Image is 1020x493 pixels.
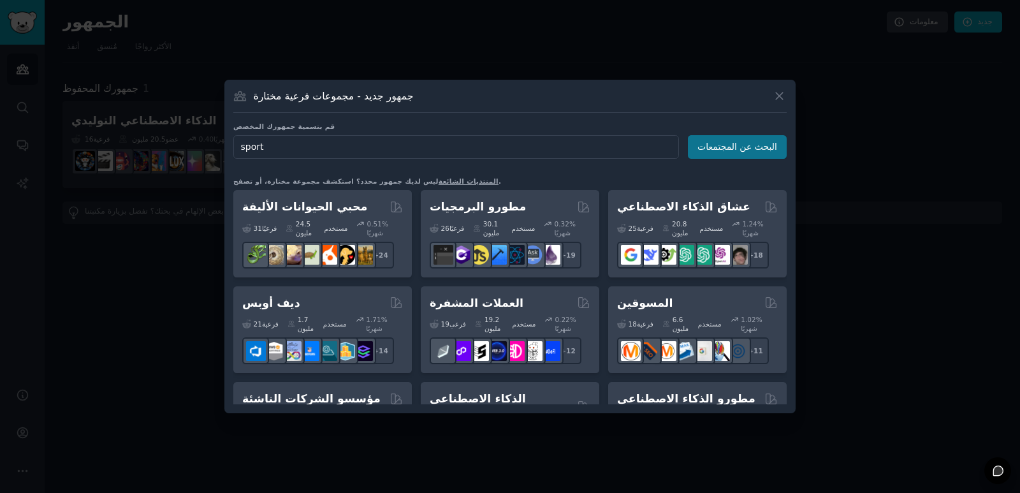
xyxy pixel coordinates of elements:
font: 18 [629,320,637,328]
img: ثعبان الكرة [264,245,284,265]
font: 11 [754,347,763,355]
img: إيثستاكر [469,341,489,361]
font: فرعي [449,320,466,328]
img: روابط DevOps [300,341,319,361]
img: ويب 3 [487,341,507,361]
img: موجهات chatgpt_ [692,245,712,265]
img: التسويق عبر البريد الإلكتروني [674,341,694,361]
font: 18 [754,251,763,259]
font: % شهريًا [555,220,576,237]
font: 31 [254,224,262,232]
img: أخبار العملات المشفرة [523,341,543,361]
font: 24 [379,251,388,259]
font: 25 [629,224,637,232]
font: المسوقين [617,297,673,309]
img: بيج سيو [639,341,659,361]
font: 26 [441,224,449,232]
font: 0.51 [367,220,382,228]
font: % شهريًا [555,316,576,332]
font: 20.8 مليون [672,220,688,237]
font: مستخدم [699,224,723,232]
img: ديب سيك [639,245,659,265]
font: 1.7 مليون [298,316,314,332]
font: مستخدم [324,224,347,232]
font: العملات المشفرة [430,297,523,309]
img: أبو بريص النمر [282,245,302,265]
img: تسويق المحتوى [621,341,641,361]
img: إكسير [541,245,560,265]
font: مؤسسو الشركات الناشئة [242,392,381,405]
font: ديف أوبس [242,297,300,309]
font: % شهريًا [742,220,763,237]
img: خبراء AWS المعتمدين [264,341,284,361]
font: فرعية [262,320,279,328]
img: 0xمضلع [451,341,471,361]
img: azuredevops [246,341,266,361]
font: البحث عن المجتمعات [697,142,777,152]
button: البحث عن المجتمعات [688,135,787,159]
font: الذكاء الاصطناعي التوليدي [430,392,526,421]
font: 21 [254,320,262,328]
font: مطورو البرمجيات [430,200,526,213]
font: مستخدم [512,320,535,328]
img: سي شارب [451,245,471,265]
font: فرعيًا [449,224,464,232]
font: قم بتسمية جمهورك المخصص [233,122,335,130]
font: 19 [566,251,576,259]
img: مهندسو المنصة [353,341,373,361]
font: 6.6 مليون [673,316,688,332]
img: aws_cdk [335,341,355,361]
font: % شهريًا [741,316,762,332]
img: OpenAIDev [710,245,730,265]
font: % شهريًا [366,316,387,332]
font: % شهريًا [367,220,388,237]
img: متفاعل [505,245,525,265]
img: إعلانات جوجل [692,341,712,361]
img: Docker_DevOps [282,341,302,361]
font: 0.32 [555,220,569,228]
img: علم الزواحف [246,245,266,265]
font: 14 [379,347,388,355]
font: 0.22 [555,316,569,323]
font: 19 [441,320,449,328]
font: 1.71 [366,316,381,323]
font: مستخدم [698,320,722,328]
font: مستخدم [511,224,535,232]
img: تعلم جافا سكريبت [469,245,489,265]
img: سلحفاة [300,245,319,265]
img: الذكاء الاصطناعي [728,245,748,265]
font: 1.24 [742,220,757,228]
img: برمجة iOS [487,245,507,265]
img: التسويق عبر الإنترنت [728,341,748,361]
font: 1.02 [741,316,755,323]
img: أبحاث التسويق [710,341,730,361]
font: عشاق الذكاء الاصطناعي [617,200,750,213]
img: برمجة [433,245,453,265]
font: 12 [566,347,576,355]
img: ديفي_ [541,341,560,361]
font: ليس لديك جمهور محدد؟ استكشف مجموعة مختارة، أو تصفح [233,177,439,185]
font: 24.5 مليون [296,220,312,237]
img: سلالة الكلاب [353,245,373,265]
img: اسأل التسويق [657,341,676,361]
img: ديفي بلوكشين [505,341,525,361]
font: 30.1 مليون [483,220,499,237]
font: فرعية [637,320,653,328]
img: تصميم موجه الدردشة [674,245,694,265]
input: اختر اسمًا قصيرًا، مثل "المسوقون الرقميون" أو "رواد السينما" [233,135,679,159]
font: محبي الحيوانات الأليفة [242,200,367,213]
font: مطورو الذكاء الاصطناعي [617,392,755,405]
a: المنتديات الشائعة [439,177,499,185]
font: مستخدم [323,320,347,328]
img: جوجل جيميني ايه اي [621,245,641,265]
font: فرعية [637,224,653,232]
font: فرعيًا [262,224,277,232]
img: كتالوج أدوات الذكاء الاصطناعي [657,245,676,265]
font: 19.2 مليون [484,316,500,332]
img: اسأل علوم الكمبيوتر [523,245,543,265]
img: نصائح الحيوانات الأليفة [335,245,355,265]
font: . [499,177,501,185]
img: إيثينفاينانس [433,341,453,361]
font: جمهور جديد - مجموعات فرعية مختارة [254,90,414,102]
